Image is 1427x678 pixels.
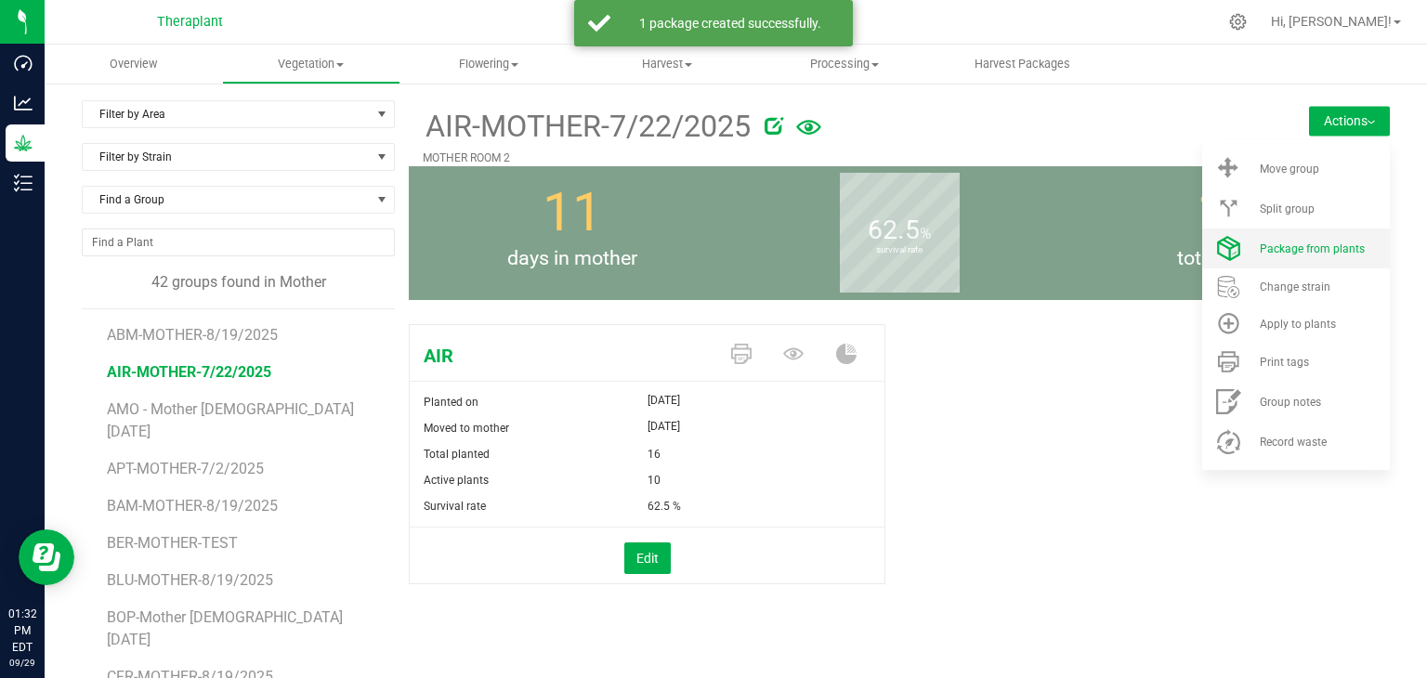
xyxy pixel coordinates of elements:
a: Overview [45,45,222,84]
span: 10 [648,467,661,493]
span: 62.5 % [648,493,681,519]
span: Survival rate [424,500,486,513]
span: total plants [1063,244,1390,274]
input: NO DATA FOUND [83,229,394,255]
span: BAM-MOTHER-8/19/2025 [107,497,278,515]
span: Total planted [424,448,490,461]
span: Package from plants [1260,242,1365,255]
span: [DATE] [648,389,680,411]
iframe: Resource center [19,529,74,585]
a: Flowering [400,45,578,84]
b: survival rate [840,167,960,333]
span: APT-MOTHER-7/2/2025 [107,460,264,477]
inline-svg: Inventory [14,174,33,192]
button: Actions [1309,106,1390,136]
inline-svg: Dashboard [14,54,33,72]
a: Harvest Packages [934,45,1111,84]
span: BER-MOTHER-TEST [107,534,238,552]
span: AIR [410,342,717,370]
span: Moved to mother [424,422,509,435]
span: BOP-Mother [DEMOGRAPHIC_DATA][DATE] [107,608,343,648]
group-info-box: Survival rate [750,166,1049,300]
span: Flowering [401,56,577,72]
p: 09/29 [8,656,36,670]
a: Vegetation [222,45,399,84]
span: Harvest [579,56,754,72]
span: Filter by Area [83,101,371,127]
span: Planted on [424,396,478,409]
span: AIR-MOTHER-7/22/2025 [107,363,271,381]
span: Move group [1260,163,1319,176]
span: Change strain [1260,280,1330,293]
div: 42 groups found in Mother [82,271,395,293]
span: Apply to plants [1260,318,1336,331]
span: select [371,101,394,127]
group-info-box: Total number of plants [1077,166,1376,300]
span: Filter by Strain [83,144,371,170]
a: Processing [755,45,933,84]
inline-svg: Analytics [14,94,33,112]
span: BLU-MOTHER-8/19/2025 [107,571,273,589]
span: Print tags [1260,356,1309,369]
span: Processing [756,56,932,72]
span: Group notes [1260,396,1321,409]
span: AIR-MOTHER-7/22/2025 [423,104,751,150]
a: Harvest [578,45,755,84]
span: Theraplant [157,14,223,30]
span: Record waste [1260,436,1327,449]
span: Harvest Packages [949,56,1095,72]
span: 16 [648,441,661,467]
p: MOTHER ROOM 2 [423,150,1212,166]
inline-svg: Grow [14,134,33,152]
span: days in mother [409,244,736,274]
div: Manage settings [1226,13,1250,31]
span: Split group [1260,202,1315,215]
span: AMO - Mother [DEMOGRAPHIC_DATA][DATE] [107,400,354,440]
span: 11 [543,181,602,243]
p: 01:32 PM EDT [8,606,36,656]
span: [DATE] [648,415,680,437]
div: 1 package created successfully. [621,14,839,33]
span: Overview [85,56,182,72]
group-info-box: Days in mother [423,166,722,300]
span: Vegetation [223,56,399,72]
button: Edit [624,542,671,574]
span: Hi, [PERSON_NAME]! [1271,14,1392,29]
span: 10 [1197,181,1256,243]
span: Find a Group [83,187,371,213]
span: ABM-MOTHER-8/19/2025 [107,326,278,344]
span: Active plants [424,474,489,487]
